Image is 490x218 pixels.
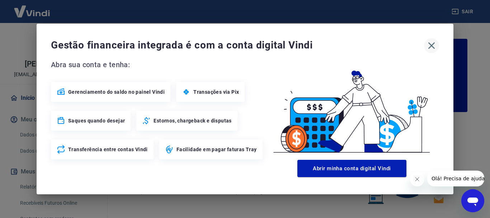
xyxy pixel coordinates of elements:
[176,146,257,153] span: Facilidade em pagar faturas Tray
[297,160,406,177] button: Abrir minha conta digital Vindi
[265,59,439,157] img: Good Billing
[68,88,165,96] span: Gerenciamento do saldo no painel Vindi
[68,117,125,124] span: Saques quando desejar
[410,172,424,186] iframe: Fechar mensagem
[461,189,484,212] iframe: Botão para abrir a janela de mensagens
[68,146,148,153] span: Transferência entre contas Vindi
[4,5,60,11] span: Olá! Precisa de ajuda?
[51,38,424,52] span: Gestão financeira integrada é com a conta digital Vindi
[154,117,231,124] span: Estornos, chargeback e disputas
[51,59,265,70] span: Abra sua conta e tenha:
[193,88,239,96] span: Transações via Pix
[427,171,484,186] iframe: Mensagem da empresa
